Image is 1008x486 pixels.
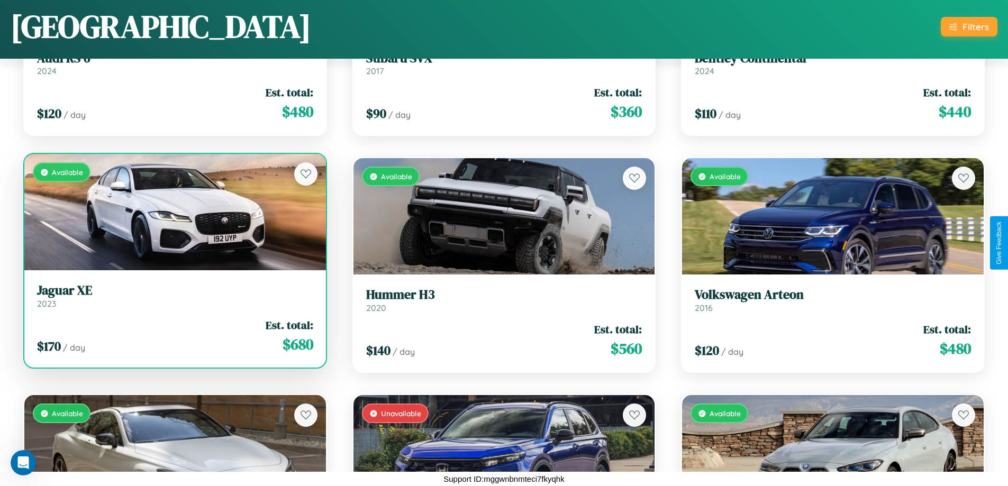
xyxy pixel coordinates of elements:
span: Available [710,409,741,418]
span: Est. total: [266,85,313,100]
span: / day [63,342,85,353]
a: Subaru SVX2017 [366,51,642,77]
span: 2020 [366,302,386,313]
span: Available [52,409,83,418]
a: Hummer H32020 [366,287,642,313]
a: Audi RS 62024 [37,51,313,77]
span: Est. total: [923,322,971,337]
span: $ 120 [695,342,719,359]
span: $ 120 [37,105,61,122]
span: Est. total: [266,317,313,333]
span: $ 110 [695,105,716,122]
a: Bentley Continental2024 [695,51,971,77]
a: Volkswagen Arteon2016 [695,287,971,313]
span: Available [381,172,412,181]
span: / day [719,109,741,120]
span: 2023 [37,298,56,309]
span: $ 480 [940,338,971,359]
span: Est. total: [594,85,642,100]
p: Support ID: mggwnbnmteci7fkyqhk [443,472,564,486]
span: $ 560 [611,338,642,359]
span: $ 440 [939,101,971,122]
span: Est. total: [923,85,971,100]
a: Jaguar XE2023 [37,283,313,309]
h3: Jaguar XE [37,283,313,298]
iframe: Intercom live chat [11,450,36,475]
span: Available [710,172,741,181]
span: $ 170 [37,337,61,355]
span: $ 90 [366,105,386,122]
span: / day [63,109,86,120]
span: $ 680 [283,334,313,355]
h3: Hummer H3 [366,287,642,302]
button: Filters [941,17,997,36]
span: Unavailable [381,409,421,418]
h3: Volkswagen Arteon [695,287,971,302]
h1: [GEOGRAPHIC_DATA] [11,5,311,48]
span: Available [52,168,83,177]
span: 2016 [695,302,713,313]
div: Give Feedback [995,222,1003,264]
span: 2024 [695,66,714,76]
span: Est. total: [594,322,642,337]
span: $ 480 [282,101,313,122]
div: Filters [962,21,989,32]
span: 2024 [37,66,57,76]
span: $ 360 [611,101,642,122]
span: $ 140 [366,342,391,359]
span: 2017 [366,66,384,76]
span: / day [393,346,415,357]
span: / day [721,346,743,357]
span: / day [388,109,411,120]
